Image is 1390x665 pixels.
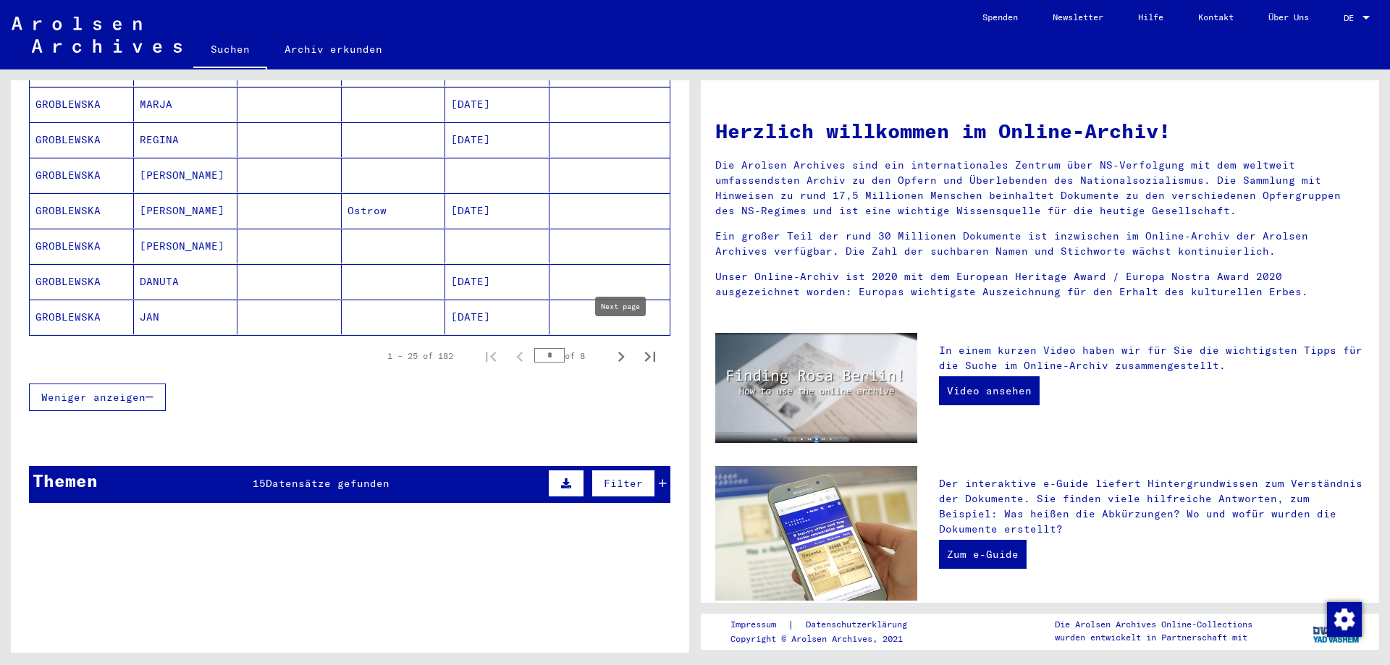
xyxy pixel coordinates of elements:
mat-cell: GROBLEWSKA [30,158,134,192]
mat-cell: [PERSON_NAME] [134,193,238,228]
p: In einem kurzen Video haben wir für Sie die wichtigsten Tipps für die Suche im Online-Archiv zusa... [939,343,1365,373]
p: Die Arolsen Archives sind ein internationales Zentrum über NS-Verfolgung mit dem weltweit umfasse... [715,158,1365,219]
span: DE [1344,13,1360,23]
img: yv_logo.png [1310,613,1364,649]
mat-cell: GROBLEWSKA [30,264,134,299]
mat-cell: [DATE] [445,193,549,228]
mat-cell: Ostrow [342,193,446,228]
span: Weniger anzeigen [41,391,146,404]
mat-cell: [PERSON_NAME] [134,158,238,192]
mat-cell: [DATE] [445,264,549,299]
button: Last page [636,342,665,370]
p: wurden entwickelt in Partnerschaft mit [1055,631,1252,644]
span: Filter [604,477,643,490]
a: Zum e-Guide [939,540,1027,569]
mat-cell: REGINA [134,122,238,157]
a: Video ansehen [939,376,1040,405]
img: Zustimmung ändern [1327,602,1362,637]
span: Datensätze gefunden [266,477,389,490]
a: Archiv erkunden [267,32,400,67]
div: | [730,617,924,632]
a: Impressum [730,617,788,632]
mat-cell: MARJA [134,87,238,122]
p: Die Arolsen Archives Online-Collections [1055,618,1252,631]
mat-cell: [DATE] [445,87,549,122]
mat-cell: GROBLEWSKA [30,300,134,334]
mat-cell: GROBLEWSKA [30,193,134,228]
h1: Herzlich willkommen im Online-Archiv! [715,116,1365,146]
mat-cell: GROBLEWSKA [30,229,134,263]
button: Previous page [505,342,534,370]
mat-cell: [PERSON_NAME] [134,229,238,263]
p: Copyright © Arolsen Archives, 2021 [730,632,924,645]
a: Datenschutzerklärung [794,617,924,632]
mat-cell: GROBLEWSKA [30,87,134,122]
mat-cell: [DATE] [445,300,549,334]
img: eguide.jpg [715,466,917,601]
mat-cell: GROBLEWSKA [30,122,134,157]
div: of 8 [534,349,607,363]
mat-cell: DANUTA [134,264,238,299]
img: video.jpg [715,333,917,443]
span: 15 [253,477,266,490]
button: Next page [607,342,636,370]
button: Filter [591,470,655,497]
button: Weniger anzeigen [29,384,166,411]
a: Suchen [193,32,267,69]
button: First page [476,342,505,370]
div: Themen [33,467,98,494]
p: Unser Online-Archiv ist 2020 mit dem European Heritage Award / Europa Nostra Award 2020 ausgezeic... [715,269,1365,300]
img: Arolsen_neg.svg [12,17,182,53]
p: Ein großer Teil der rund 30 Millionen Dokumente ist inzwischen im Online-Archiv der Arolsen Archi... [715,229,1365,259]
div: 1 – 25 of 182 [387,350,453,363]
p: Der interaktive e-Guide liefert Hintergrundwissen zum Verständnis der Dokumente. Sie finden viele... [939,476,1365,537]
mat-cell: JAN [134,300,238,334]
mat-cell: [DATE] [445,122,549,157]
